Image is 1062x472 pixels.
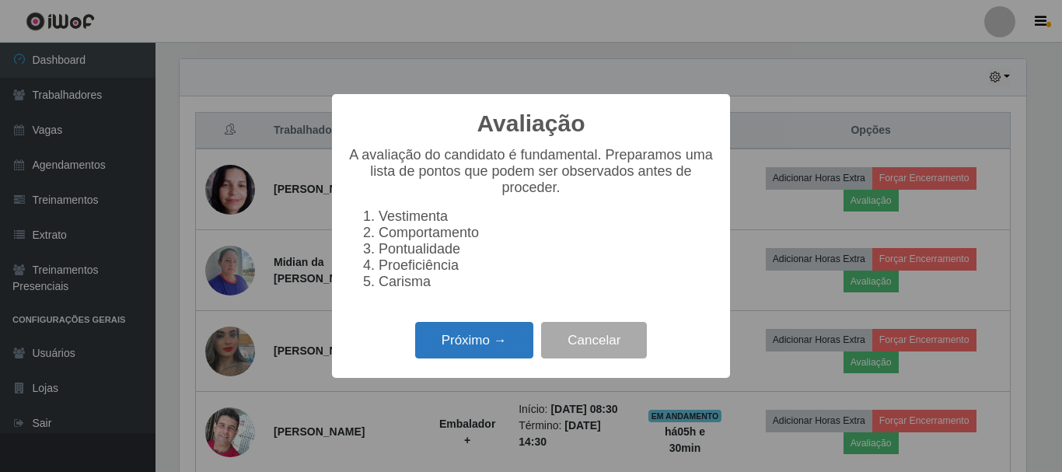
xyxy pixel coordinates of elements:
h2: Avaliação [477,110,585,138]
li: Proeficiência [379,257,714,274]
li: Vestimenta [379,208,714,225]
li: Carisma [379,274,714,290]
button: Próximo → [415,322,533,358]
button: Cancelar [541,322,647,358]
li: Comportamento [379,225,714,241]
li: Pontualidade [379,241,714,257]
p: A avaliação do candidato é fundamental. Preparamos uma lista de pontos que podem ser observados a... [348,147,714,196]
